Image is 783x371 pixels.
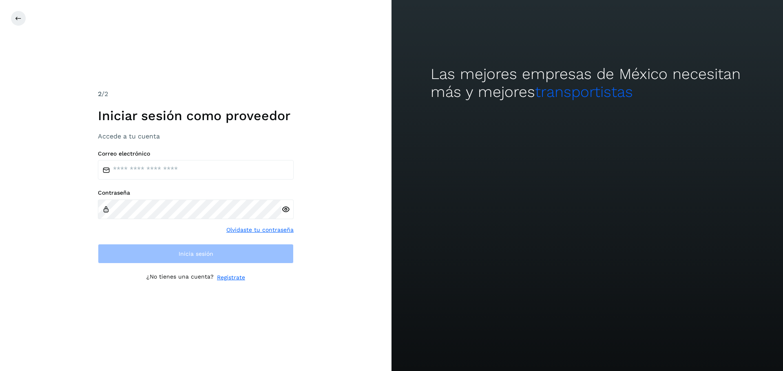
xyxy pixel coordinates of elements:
[98,189,294,196] label: Contraseña
[98,132,294,140] h3: Accede a tu cuenta
[146,273,214,282] p: ¿No tienes una cuenta?
[226,226,294,234] a: Olvidaste tu contraseña
[98,108,294,123] h1: Iniciar sesión como proveedor
[98,150,294,157] label: Correo electrónico
[217,273,245,282] a: Regístrate
[431,65,744,101] h2: Las mejores empresas de México necesitan más y mejores
[98,89,294,99] div: /2
[535,83,633,101] span: transportistas
[179,251,213,257] span: Inicia sesión
[98,244,294,263] button: Inicia sesión
[98,90,102,98] span: 2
